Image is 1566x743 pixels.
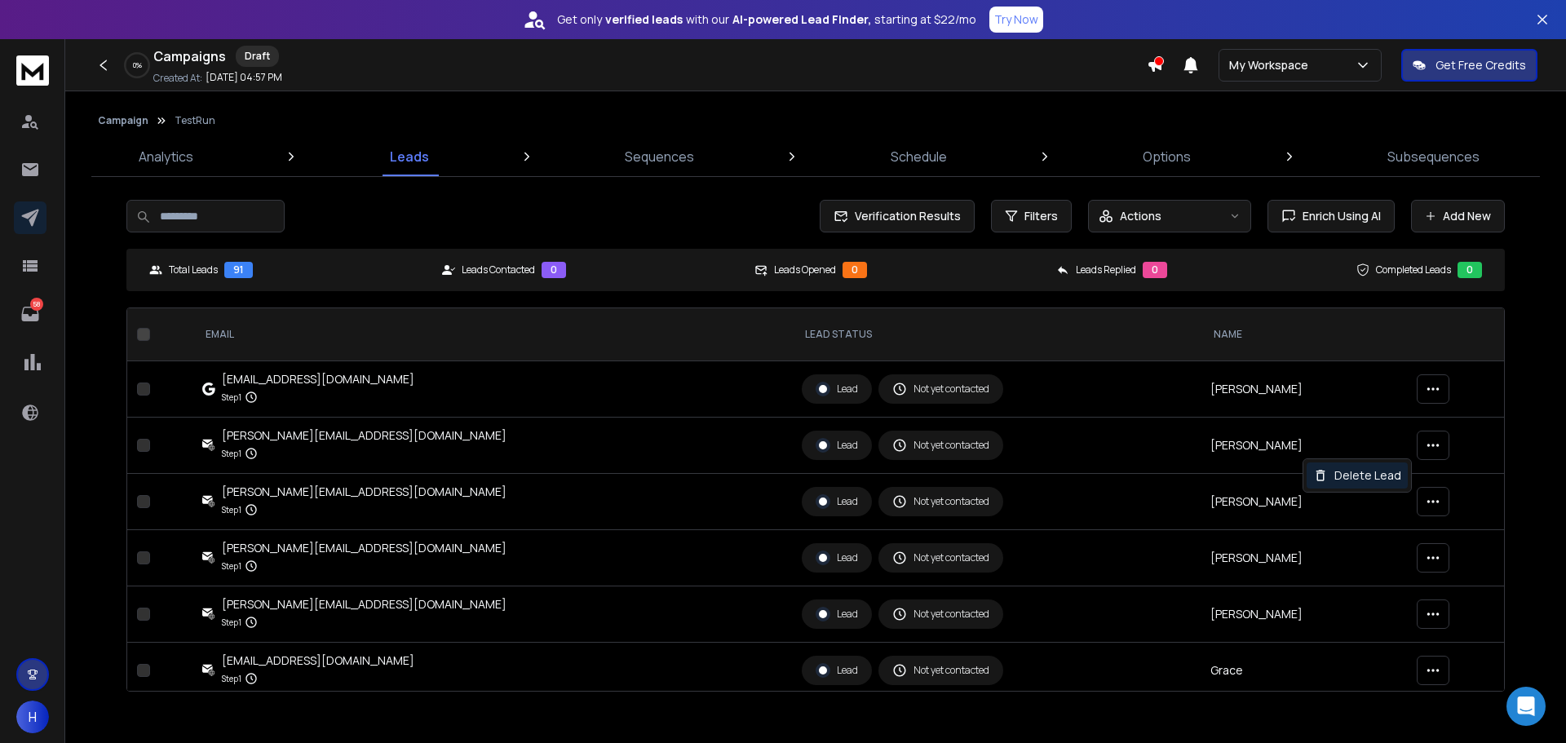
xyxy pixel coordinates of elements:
p: Get Free Credits [1435,57,1526,73]
a: Subsequences [1378,137,1489,176]
p: Subsequences [1387,147,1480,166]
p: Schedule [891,147,947,166]
div: Not yet contacted [892,494,989,509]
p: Analytics [139,147,193,166]
button: H [16,701,49,733]
div: 0 [1458,262,1482,278]
p: [DATE] 04:57 PM [206,71,282,84]
button: Campaign [98,114,148,127]
p: 0 % [133,60,142,70]
div: Not yet contacted [892,607,989,621]
button: Filters [991,200,1072,232]
th: EMAIL [192,308,791,361]
td: [PERSON_NAME] [1201,418,1407,474]
div: [EMAIL_ADDRESS][DOMAIN_NAME] [222,371,414,387]
button: Verification Results [820,200,975,232]
span: Verification Results [848,208,961,224]
p: Step 1 [222,614,241,630]
a: Schedule [881,137,957,176]
p: TestRun [175,114,215,127]
button: Enrich Using AI [1267,200,1395,232]
div: [PERSON_NAME][EMAIL_ADDRESS][DOMAIN_NAME] [222,484,507,500]
div: Lead [816,494,858,509]
p: Step 1 [222,670,241,687]
p: Get only with our starting at $22/mo [557,11,976,28]
p: My Workspace [1229,57,1315,73]
th: NAME [1201,308,1407,361]
p: Step 1 [222,502,241,518]
img: logo [16,55,49,86]
div: [EMAIL_ADDRESS][DOMAIN_NAME] [222,652,414,669]
p: Leads Replied [1076,263,1136,276]
p: 58 [30,298,43,311]
p: Options [1143,147,1191,166]
span: Enrich Using AI [1296,208,1381,224]
strong: verified leads [605,11,683,28]
div: [PERSON_NAME][EMAIL_ADDRESS][DOMAIN_NAME] [222,540,507,556]
button: Try Now [989,7,1043,33]
div: Open Intercom Messenger [1506,687,1546,726]
td: [PERSON_NAME] [1201,530,1407,586]
p: Step 1 [222,445,241,462]
div: Not yet contacted [892,382,989,396]
p: Try Now [994,11,1038,28]
button: Get Free Credits [1401,49,1537,82]
div: Not yet contacted [892,551,989,565]
p: Sequences [625,147,694,166]
td: Grace [1201,643,1407,699]
a: Options [1133,137,1201,176]
div: 0 [1143,262,1167,278]
span: Filters [1024,208,1058,224]
p: Leads [390,147,429,166]
div: Lead [816,663,858,678]
p: Actions [1120,208,1161,224]
div: 91 [224,262,253,278]
p: Step 1 [222,389,241,405]
a: 58 [14,298,46,330]
div: Lead [816,551,858,565]
a: Sequences [615,137,704,176]
a: Leads [380,137,439,176]
p: Completed Leads [1376,263,1451,276]
td: [PERSON_NAME] [1201,361,1407,418]
div: Lead [816,438,858,453]
div: 0 [843,262,867,278]
p: Delete Lead [1334,467,1401,484]
p: Leads Contacted [462,263,535,276]
td: [PERSON_NAME] [1201,474,1407,530]
p: Total Leads [169,263,218,276]
div: Lead [816,607,858,621]
div: Lead [816,382,858,396]
p: Created At: [153,72,202,85]
div: [PERSON_NAME][EMAIL_ADDRESS][DOMAIN_NAME] [222,427,507,444]
div: Not yet contacted [892,438,989,453]
a: Analytics [129,137,203,176]
div: Not yet contacted [892,663,989,678]
div: [PERSON_NAME][EMAIL_ADDRESS][DOMAIN_NAME] [222,596,507,613]
strong: AI-powered Lead Finder, [732,11,871,28]
button: Add New [1411,200,1505,232]
p: Leads Opened [774,263,836,276]
th: LEAD STATUS [792,308,1201,361]
div: 0 [542,262,566,278]
td: [PERSON_NAME] [1201,586,1407,643]
h1: Campaigns [153,46,226,66]
p: Step 1 [222,558,241,574]
div: Draft [236,46,279,67]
